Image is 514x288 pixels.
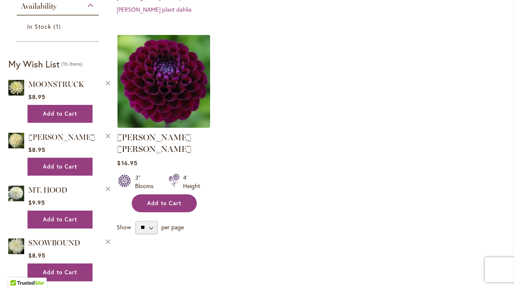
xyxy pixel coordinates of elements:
[8,237,24,257] a: Snowbound
[6,258,30,282] iframe: Launch Accessibility Center
[8,184,24,204] a: MT. HOOD
[135,174,158,190] div: 3" Blooms
[28,80,84,89] a: MOONSTRUCK
[8,78,24,97] img: MOONSTRUCK
[28,263,93,281] button: Add to Cart
[28,211,93,228] button: Add to Cart
[8,78,24,99] a: MOONSTRUCK
[8,184,24,203] img: MT. HOOD
[28,146,45,154] span: $8.95
[117,122,210,129] a: JASON MATTHEW
[8,58,60,70] strong: My Wish List
[28,251,45,259] span: $8.95
[43,163,77,170] span: Add to Cart
[28,93,45,101] span: $8.95
[28,105,93,123] button: Add to Cart
[117,5,191,13] a: [PERSON_NAME] plant dahlia
[28,238,80,248] a: SNOWBOUND
[43,110,77,117] span: Add to Cart
[27,22,51,30] span: In Stock
[8,237,24,256] img: Snowbound
[43,269,77,276] span: Add to Cart
[21,2,57,11] span: Availability
[117,159,137,167] span: $16.95
[117,132,191,154] a: [PERSON_NAME] [PERSON_NAME]
[61,61,83,67] span: 16 items
[161,223,184,231] span: per page
[8,131,24,151] a: WHITE NETTIE
[28,133,95,142] a: [PERSON_NAME]
[8,131,24,150] img: WHITE NETTIE
[53,22,63,31] span: 1
[43,216,77,223] span: Add to Cart
[183,174,200,190] div: 4' Height
[28,158,93,176] button: Add to Cart
[28,199,45,206] span: $9.95
[27,22,90,31] a: In Stock 1
[132,194,197,212] button: Add to Cart
[117,35,210,128] img: JASON MATTHEW
[28,186,67,195] a: MT. HOOD
[117,223,131,231] span: Show
[147,200,181,207] span: Add to Cart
